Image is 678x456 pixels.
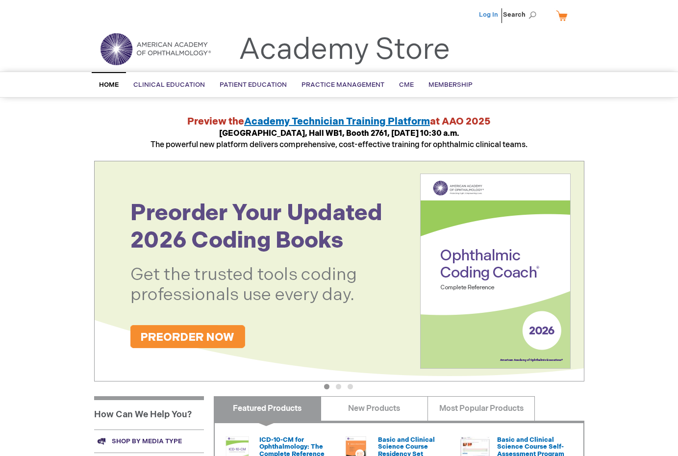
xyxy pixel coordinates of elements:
[244,116,430,127] a: Academy Technician Training Platform
[301,81,384,89] span: Practice Management
[94,396,204,430] h1: How Can We Help You?
[99,81,119,89] span: Home
[324,384,329,389] button: 1 of 3
[348,384,353,389] button: 3 of 3
[214,396,321,421] a: Featured Products
[219,129,459,138] strong: [GEOGRAPHIC_DATA], Hall WB1, Booth 2761, [DATE] 10:30 a.m.
[94,430,204,453] a: Shop by media type
[399,81,414,89] span: CME
[428,81,473,89] span: Membership
[151,129,527,150] span: The powerful new platform delivers comprehensive, cost-effective training for ophthalmic clinical...
[503,5,540,25] span: Search
[336,384,341,389] button: 2 of 3
[187,116,491,127] strong: Preview the at AAO 2025
[479,11,498,19] a: Log In
[427,396,535,421] a: Most Popular Products
[133,81,205,89] span: Clinical Education
[239,32,450,68] a: Academy Store
[220,81,287,89] span: Patient Education
[321,396,428,421] a: New Products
